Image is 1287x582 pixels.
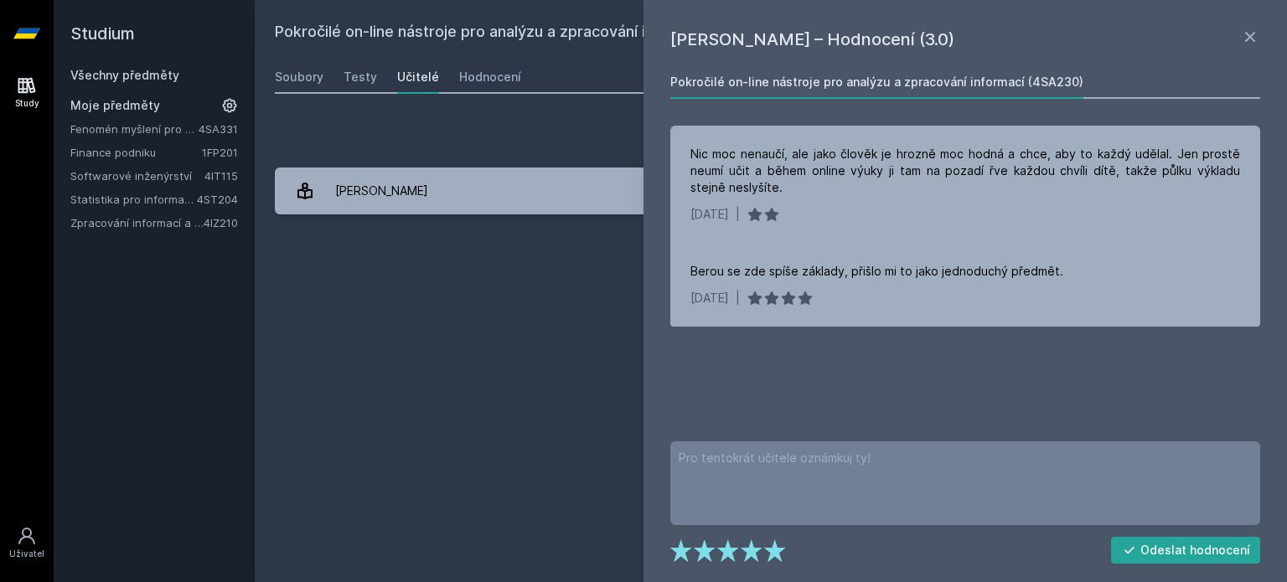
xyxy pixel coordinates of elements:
div: Učitelé [397,69,439,85]
h2: Pokročilé on-line nástroje pro analýzu a zpracování informací (4SA230) [275,20,1079,47]
div: [PERSON_NAME] [335,174,428,208]
a: Fenomén myšlení pro manažery [70,121,199,137]
a: Zpracování informací a znalostí [70,214,204,231]
a: 4ST204 [197,193,238,206]
div: Nic moc nenaučí, ale jako člověk je hrozně moc hodná a chce, aby to každý udělal. Jen prostě neum... [690,146,1240,196]
a: [PERSON_NAME] 2 hodnocení 3.0 [275,167,1267,214]
a: 4SA331 [199,122,238,136]
a: 4IZ210 [204,216,238,229]
a: Statistika pro informatiky [70,191,197,208]
a: Hodnocení [459,60,521,94]
div: Soubory [275,69,323,85]
a: 4IT115 [204,169,238,183]
div: Study [15,97,39,110]
a: Všechny předměty [70,68,179,82]
div: Testy [344,69,377,85]
a: Study [3,67,50,118]
div: Hodnocení [459,69,521,85]
div: [DATE] [690,206,729,223]
a: Soubory [275,60,323,94]
a: Učitelé [397,60,439,94]
div: Uživatel [9,548,44,560]
a: Finance podniku [70,144,202,161]
span: Moje předměty [70,97,160,114]
a: Uživatel [3,518,50,569]
div: | [736,206,740,223]
a: Softwarové inženýrství [70,167,204,184]
a: 1FP201 [202,146,238,159]
a: Testy [344,60,377,94]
